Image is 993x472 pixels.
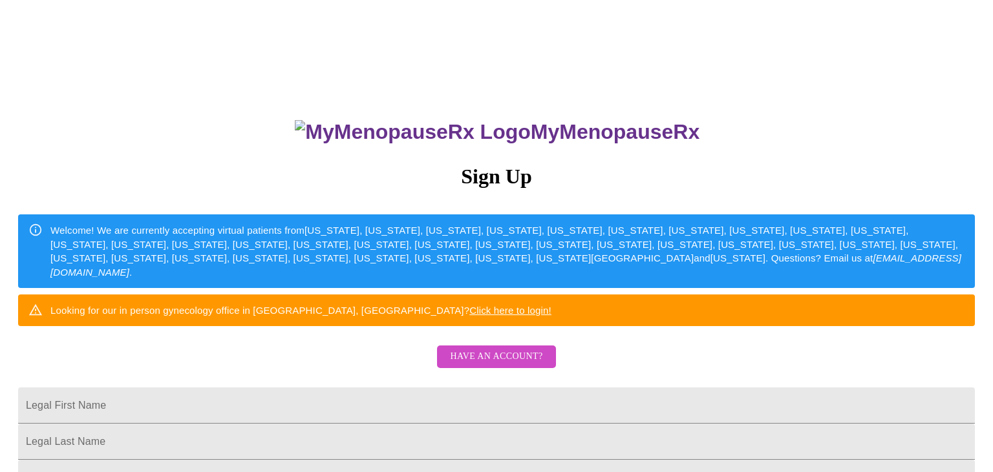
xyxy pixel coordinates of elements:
[437,345,555,368] button: Have an account?
[450,349,542,365] span: Have an account?
[50,218,965,284] div: Welcome! We are currently accepting virtual patients from [US_STATE], [US_STATE], [US_STATE], [US...
[20,120,976,144] h3: MyMenopauseRx
[295,120,530,144] img: MyMenopauseRx Logo
[50,252,961,277] em: [EMAIL_ADDRESS][DOMAIN_NAME]
[50,298,551,322] div: Looking for our in person gynecology office in [GEOGRAPHIC_DATA], [GEOGRAPHIC_DATA]?
[469,305,551,316] a: Click here to login!
[434,360,559,371] a: Have an account?
[18,165,975,189] h3: Sign Up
